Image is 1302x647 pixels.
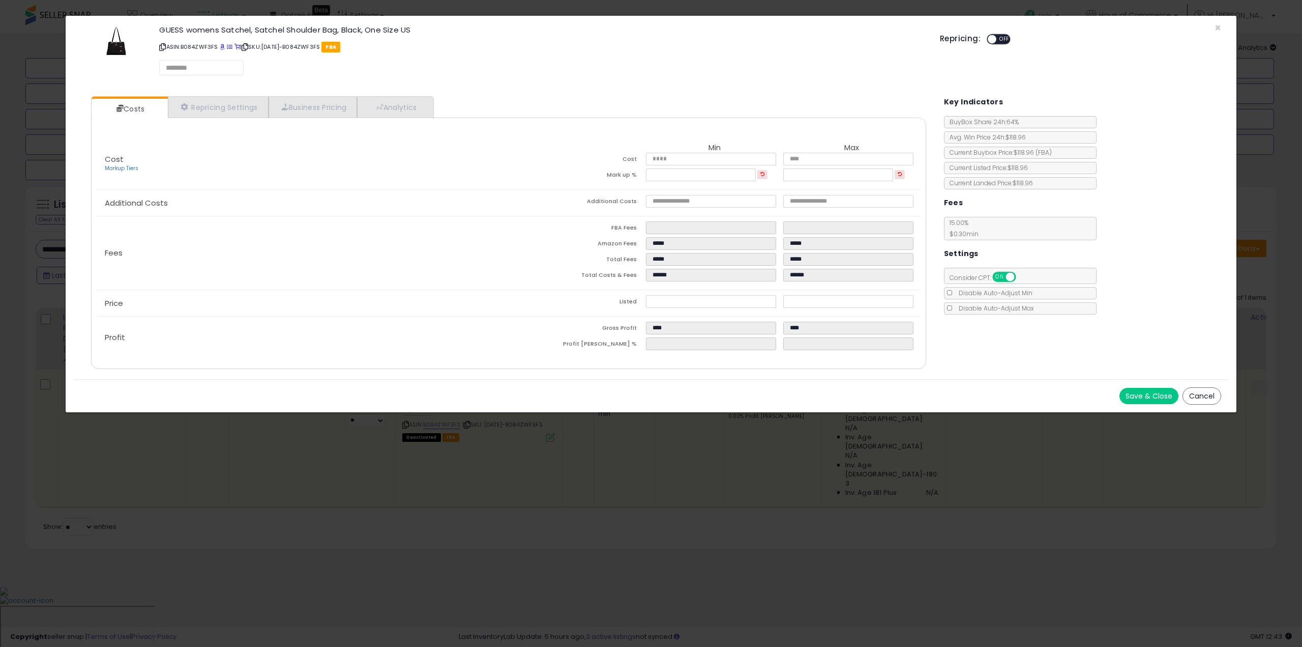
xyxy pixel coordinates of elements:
[509,269,646,285] td: Total Costs & Fees
[97,299,509,307] p: Price
[97,155,509,173] p: Cost
[1119,388,1178,404] button: Save & Close
[227,43,232,51] a: All offer listings
[944,179,1033,187] span: Current Landed Price: $118.96
[509,168,646,184] td: Mark up %
[97,199,509,207] p: Additional Costs
[104,26,129,57] img: 31uSMeMIB1L._SL60_.jpg
[944,218,979,238] span: 15.00 %
[509,153,646,168] td: Cost
[944,196,963,209] h5: Fees
[954,304,1034,313] span: Disable Auto-Adjust Max
[509,253,646,269] td: Total Fees
[1182,387,1221,405] button: Cancel
[509,295,646,311] td: Listed
[159,26,925,34] h3: GUESS womens Satchel, Satchel Shoulder Bag, Black, One Size US
[220,43,225,51] a: BuyBox page
[159,39,925,55] p: ASIN: B084ZWF3FS | SKU: [DATE]-B084ZWF3FS
[97,249,509,257] p: Fees
[993,273,1006,282] span: ON
[509,237,646,253] td: Amazon Fees
[954,289,1032,297] span: Disable Auto-Adjust Min
[509,221,646,237] td: FBA Fees
[1014,273,1030,282] span: OFF
[321,42,340,52] span: FBA
[940,35,981,43] h5: Repricing:
[944,133,1026,142] span: Avg. Win Price 24h: $118.96
[944,148,1052,157] span: Current Buybox Price:
[357,97,432,118] a: Analytics
[269,97,358,118] a: Business Pricing
[509,195,646,211] td: Additional Costs
[105,164,138,172] a: Markup Tiers
[1215,20,1221,35] span: ×
[168,97,269,118] a: Repricing Settings
[234,43,240,51] a: Your listing only
[646,144,783,153] th: Min
[996,35,1013,44] span: OFF
[944,96,1003,108] h5: Key Indicators
[1014,148,1052,157] span: $118.96
[944,273,1029,282] span: Consider CPT:
[783,144,921,153] th: Max
[509,337,646,353] td: Profit [PERSON_NAME] %
[944,163,1028,172] span: Current Listed Price: $118.96
[509,322,646,337] td: Gross Profit
[944,247,979,260] h5: Settings
[97,333,509,342] p: Profit
[944,230,979,238] span: $0.30 min
[1035,148,1052,157] span: ( FBA )
[944,118,1019,126] span: BuyBox Share 24h: 64%
[92,99,167,119] a: Costs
